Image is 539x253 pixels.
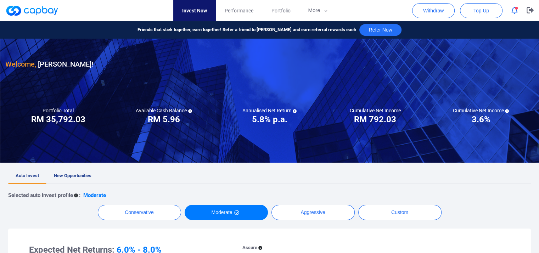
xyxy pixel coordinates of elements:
h3: 5.8% p.a. [252,114,287,125]
h5: Cumulative Net Income [350,107,401,114]
h5: Cumulative Net Income [453,107,509,114]
h5: Annualised Net Return [242,107,297,114]
button: Moderate [185,205,268,220]
p: Selected auto invest profile [8,191,73,199]
p: Assure [242,244,257,252]
button: Top Up [460,3,502,18]
span: Welcome, [5,60,36,68]
h3: RM 5.96 [148,114,180,125]
h3: RM 35,792.03 [31,114,85,125]
span: New Opportunities [54,173,91,178]
h3: [PERSON_NAME] ! [5,58,93,70]
h5: Available Cash Balance [136,107,192,114]
span: Performance [225,7,253,15]
button: Withdraw [412,3,455,18]
span: Auto Invest [16,173,39,178]
button: Conservative [98,205,181,220]
span: Top Up [473,7,489,14]
h5: Portfolio Total [43,107,74,114]
p: : [79,191,80,199]
button: Aggressive [271,205,355,220]
button: Custom [358,205,442,220]
h3: RM 792.03 [354,114,396,125]
span: Portfolio [271,7,290,15]
button: Refer Now [359,24,401,36]
p: Moderate [83,191,106,199]
span: Friends that stick together, earn together! Refer a friend to [PERSON_NAME] and earn referral rew... [137,26,356,34]
h3: 3.6% [471,114,490,125]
